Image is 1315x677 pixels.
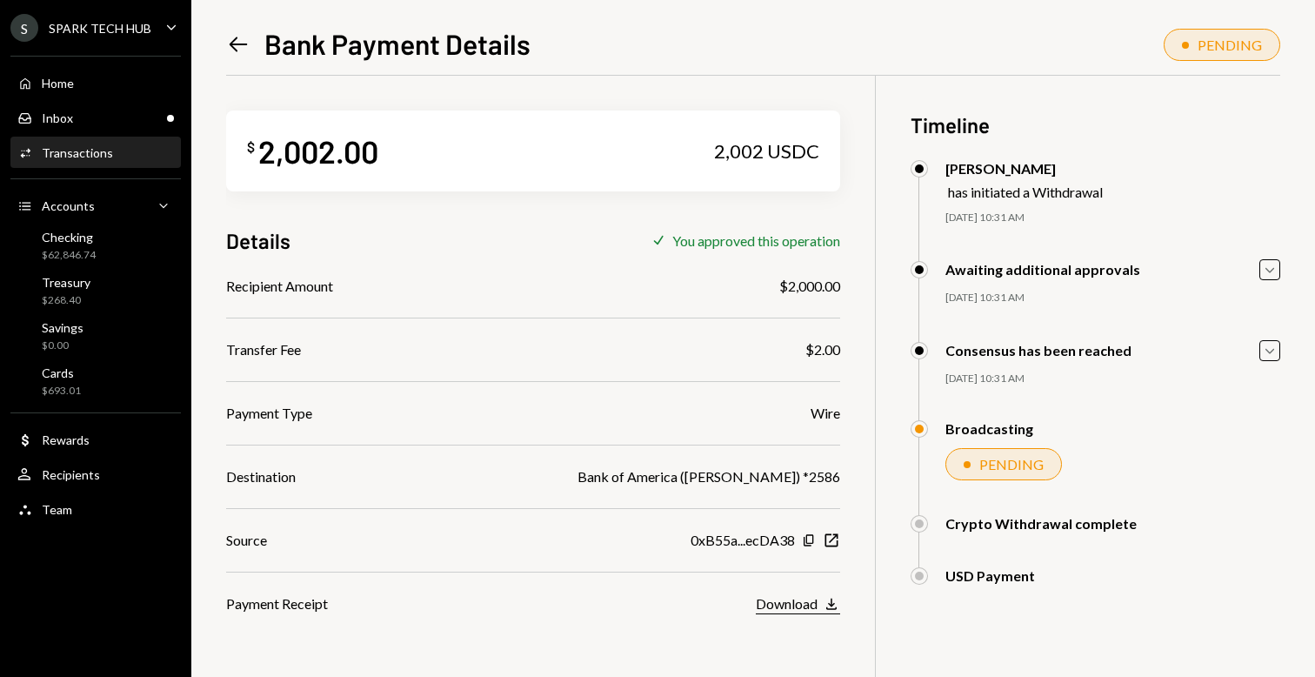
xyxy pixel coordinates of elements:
div: $0.00 [42,338,83,353]
div: Savings [42,320,83,335]
div: PENDING [1198,37,1262,53]
div: SPARK TECH HUB [49,21,151,36]
div: Checking [42,230,96,245]
h3: Details [226,226,290,255]
div: Crypto Withdrawal complete [945,515,1137,532]
div: Rewards [42,432,90,447]
div: Destination [226,466,296,487]
div: Recipients [42,467,100,482]
a: Accounts [10,190,181,221]
div: [PERSON_NAME] [945,160,1103,177]
div: Cards [42,365,81,380]
div: $693.01 [42,384,81,399]
div: Consensus has been reached [945,342,1131,359]
a: Recipients [10,459,181,490]
a: Rewards [10,424,181,455]
div: Bank of America ([PERSON_NAME]) *2586 [577,466,840,487]
div: $ [247,138,255,156]
div: [DATE] 10:31 AM [945,372,1280,386]
div: $2.00 [805,339,840,360]
div: Awaiting additional approvals [945,261,1140,278]
div: $62,846.74 [42,248,96,263]
a: Team [10,493,181,525]
div: USD Payment [945,567,1035,584]
h1: Bank Payment Details [264,26,531,61]
div: Download [756,595,818,612]
div: 2,002 USDC [714,139,819,164]
div: Payment Receipt [226,593,328,614]
div: Recipient Amount [226,276,333,297]
div: 0xB55a...ecDA38 [691,530,795,551]
a: Inbox [10,102,181,133]
div: You approved this operation [672,232,840,249]
div: PENDING [979,456,1044,473]
div: $268.40 [42,293,90,308]
div: Wire [811,403,840,424]
div: Inbox [42,111,73,125]
div: $2,000.00 [779,276,840,297]
a: Treasury$268.40 [10,270,181,312]
button: Download [756,595,840,614]
a: Checking$62,846.74 [10,225,181,266]
div: [DATE] 10:31 AM [945,211,1280,225]
div: Payment Type [226,403,312,424]
a: Home [10,67,181,98]
div: Source [226,530,267,551]
a: Cards$693.01 [10,360,181,402]
a: Savings$0.00 [10,315,181,357]
h3: Timeline [911,111,1280,139]
div: [DATE] 10:31 AM [945,291,1280,305]
div: S [10,14,38,42]
div: Transfer Fee [226,339,301,360]
a: Transactions [10,137,181,168]
div: Team [42,502,72,517]
div: Accounts [42,198,95,213]
div: 2,002.00 [258,131,378,171]
div: Transactions [42,145,113,160]
div: Treasury [42,275,90,290]
div: Broadcasting [945,420,1033,437]
div: has initiated a Withdrawal [948,184,1103,200]
div: Home [42,76,74,90]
